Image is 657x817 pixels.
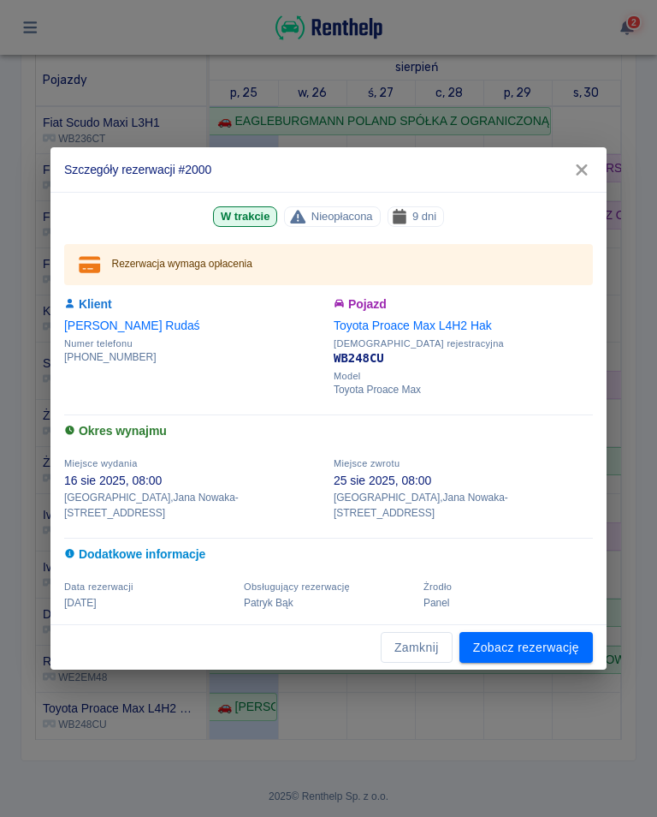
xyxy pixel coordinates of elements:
[381,632,453,664] button: Zamknij
[112,249,252,280] div: Rezerwacja wymaga opłacenia
[64,581,133,592] span: Data rezerwacji
[334,472,593,490] p: 25 sie 2025, 08:00
[64,490,323,521] p: [GEOGRAPHIC_DATA] , Jana Nowaka-[STREET_ADDRESS]
[334,319,492,332] a: Toyota Proace Max L4H2 Hak
[459,632,593,664] a: Zobacz rezerwację
[64,295,323,313] h6: Klient
[334,458,400,468] span: Miejsce zwrotu
[334,295,593,313] h6: Pojazd
[244,595,413,611] p: Patryk Bąk
[334,349,593,367] p: WB248CU
[64,338,323,349] span: Numer telefonu
[305,207,380,225] span: Nieopłacona
[244,581,350,592] span: Obsługujący rezerwację
[334,382,593,397] p: Toyota Proace Max
[423,595,593,611] p: Panel
[423,581,452,592] span: Żrodło
[64,595,234,611] p: [DATE]
[334,371,593,382] span: Model
[50,147,607,192] h2: Szczegóły rezerwacji #2000
[214,207,276,225] span: W trakcie
[405,207,443,225] span: 9 dni
[334,490,593,521] p: [GEOGRAPHIC_DATA] , Jana Nowaka-[STREET_ADDRESS]
[334,338,593,349] span: [DEMOGRAPHIC_DATA] rejestracyjna
[64,472,323,490] p: 16 sie 2025, 08:00
[64,319,200,332] a: [PERSON_NAME] Rudaś
[64,546,593,564] h6: Dodatkowe informacje
[64,422,593,440] h6: Okres wynajmu
[64,458,138,468] span: Miejsce wydania
[64,349,323,365] p: [PHONE_NUMBER]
